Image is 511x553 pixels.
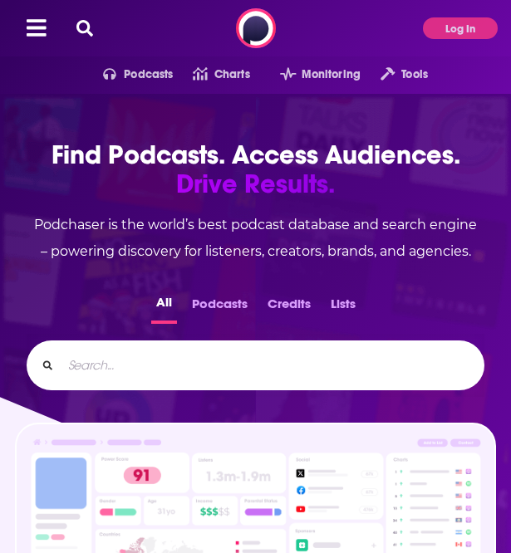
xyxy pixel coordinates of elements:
button: Podcasts [187,291,253,324]
a: Charts [173,61,249,88]
div: Search... [27,340,484,390]
h1: Find Podcasts. Access Audiences. [27,140,484,198]
span: Monitoring [302,63,361,86]
button: All [151,291,177,324]
input: Search... [61,352,470,379]
button: open menu [260,61,361,88]
button: Lists [326,291,361,324]
img: Podchaser - Follow, Share and Rate Podcasts [236,8,276,48]
span: Drive Results. [27,169,484,198]
span: Podcasts [124,63,173,86]
button: open menu [83,61,174,88]
button: open menu [361,61,428,88]
button: Log In [423,17,498,39]
span: Charts [214,63,250,86]
h2: Podchaser is the world’s best podcast database and search engine – powering discovery for listene... [27,212,484,265]
button: Credits [263,291,316,324]
span: Tools [401,63,428,86]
